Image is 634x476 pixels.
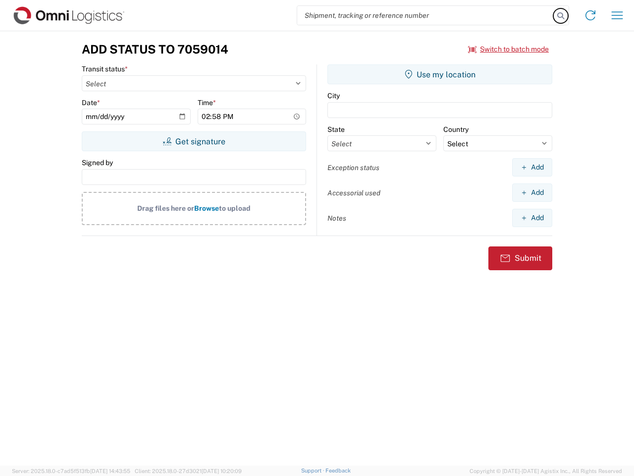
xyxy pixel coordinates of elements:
[327,125,345,134] label: State
[327,163,379,172] label: Exception status
[512,183,552,202] button: Add
[468,41,549,58] button: Switch to batch mode
[470,467,622,476] span: Copyright © [DATE]-[DATE] Agistix Inc., All Rights Reserved
[82,64,128,73] label: Transit status
[512,158,552,177] button: Add
[82,98,100,107] label: Date
[327,188,380,197] label: Accessorial used
[219,204,251,212] span: to upload
[194,204,219,212] span: Browse
[137,204,194,212] span: Drag files here or
[90,468,130,474] span: [DATE] 14:43:55
[327,91,340,100] label: City
[443,125,469,134] label: Country
[198,98,216,107] label: Time
[327,214,346,223] label: Notes
[325,468,351,474] a: Feedback
[512,209,552,227] button: Add
[327,64,552,84] button: Use my location
[12,468,130,474] span: Server: 2025.18.0-c7ad5f513fb
[202,468,242,474] span: [DATE] 10:20:09
[488,246,552,270] button: Submit
[297,6,554,25] input: Shipment, tracking or reference number
[82,42,228,57] h3: Add Status to 7059014
[135,468,242,474] span: Client: 2025.18.0-27d3021
[82,158,113,167] label: Signed by
[301,468,326,474] a: Support
[82,131,306,151] button: Get signature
